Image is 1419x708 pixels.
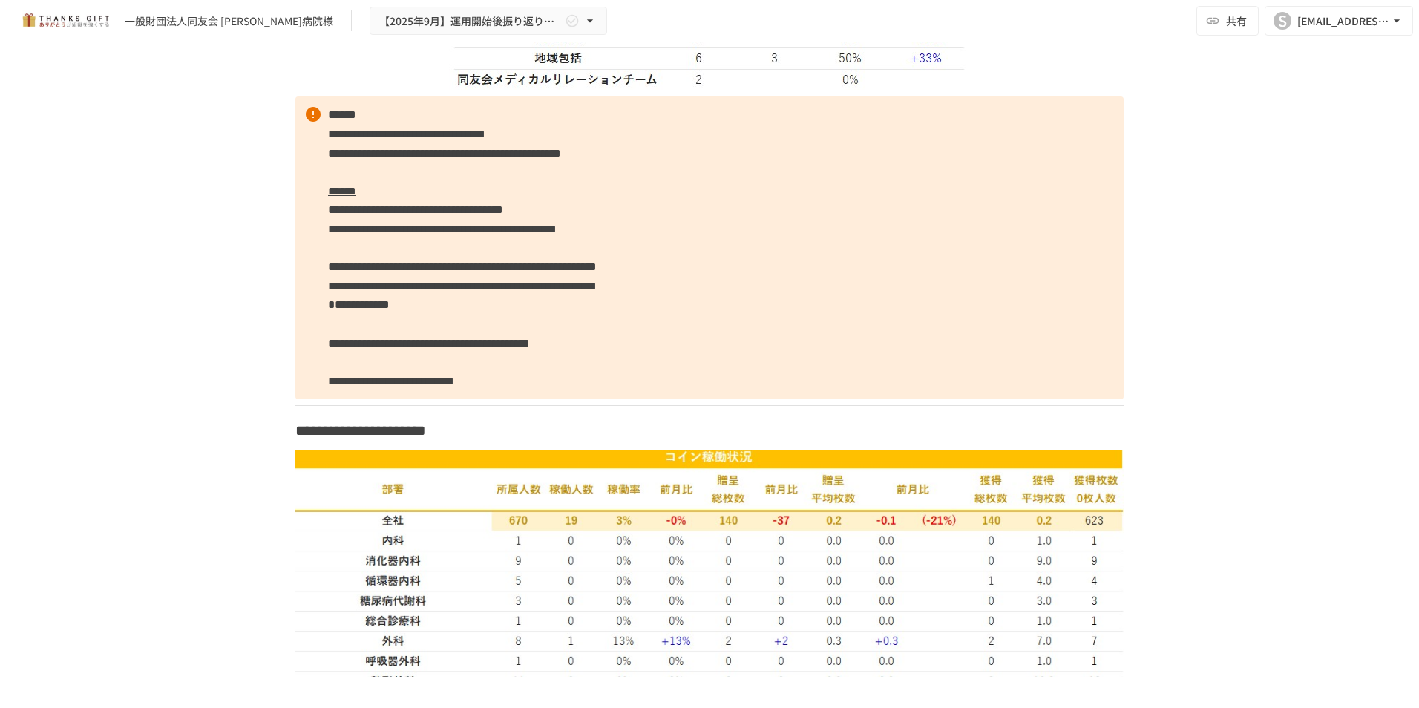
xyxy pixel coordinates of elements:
button: 共有 [1196,6,1259,36]
img: mMP1OxWUAhQbsRWCurg7vIHe5HqDpP7qZo7fRoNLXQh [18,9,113,33]
span: 【2025年9月】運用開始後振り返りミーティング [379,12,562,30]
button: 【2025年9月】運用開始後振り返りミーティング [370,7,607,36]
span: 共有 [1226,13,1247,29]
button: S[EMAIL_ADDRESS][DOMAIN_NAME] [1265,6,1413,36]
div: 一般財団法人同友会 [PERSON_NAME]病院様 [125,13,333,29]
div: [EMAIL_ADDRESS][DOMAIN_NAME] [1297,12,1389,30]
div: S [1274,12,1291,30]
